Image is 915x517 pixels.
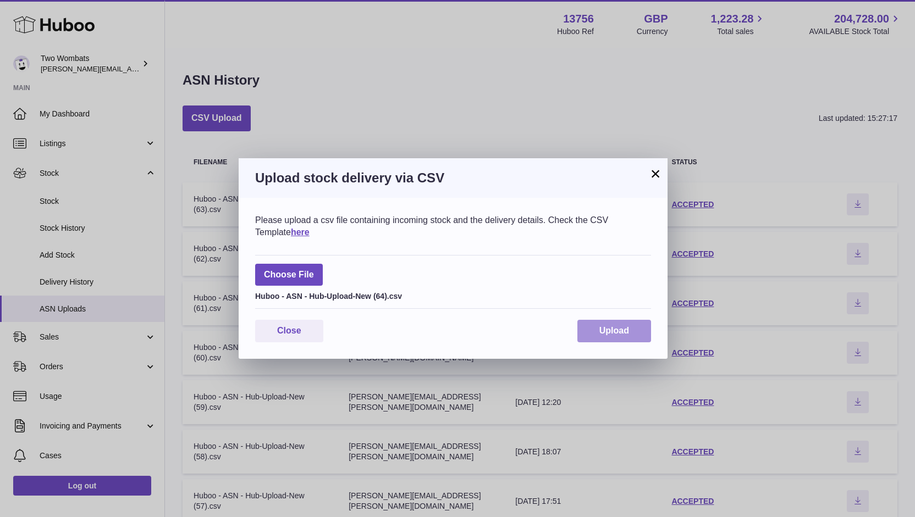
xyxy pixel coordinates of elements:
[599,326,629,335] span: Upload
[577,320,651,342] button: Upload
[255,320,323,342] button: Close
[291,227,310,237] a: here
[649,167,662,180] button: ×
[255,264,323,286] span: Choose File
[277,326,301,335] span: Close
[255,288,651,302] div: Huboo - ASN - Hub-Upload-New (64).csv
[255,169,651,187] h3: Upload stock delivery via CSV
[255,214,651,238] div: Please upload a csv file containing incoming stock and the delivery details. Check the CSV Template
